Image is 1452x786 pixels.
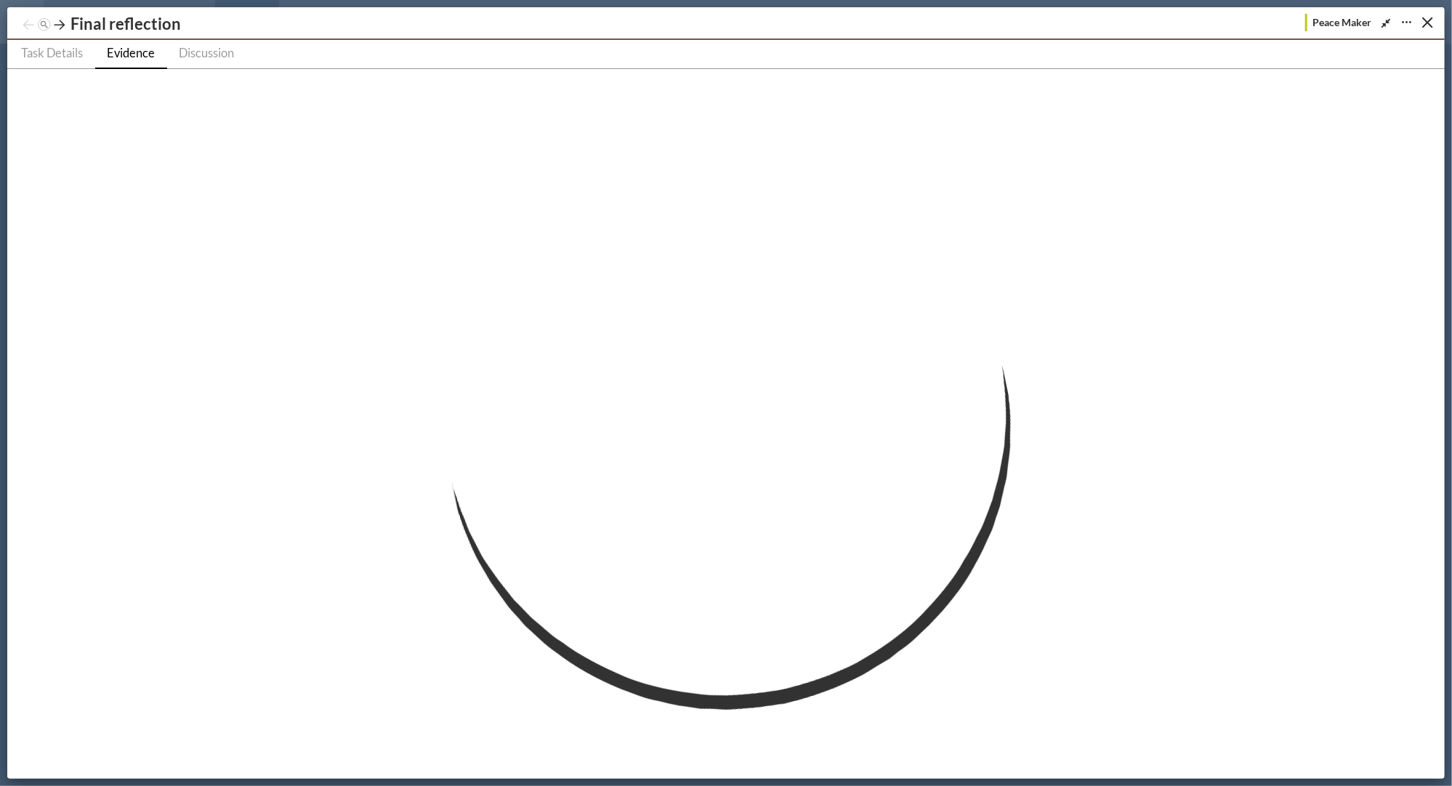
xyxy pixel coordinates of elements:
span: Peace Maker [1313,15,1372,30]
a: Peace Maker [1305,14,1372,31]
a: Task Details [7,40,95,68]
span: Evidence [107,46,155,60]
div: Final reflection [67,12,185,35]
button: Close [1416,11,1439,33]
img: Loading... [374,69,1078,773]
a: Discussion [167,40,246,68]
button: Expand/Shrink [1353,15,1397,31]
span: Discussion [179,46,234,60]
img: jump-nav [37,18,52,33]
span: Task Details [21,46,83,60]
a: Evidence [95,40,167,69]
